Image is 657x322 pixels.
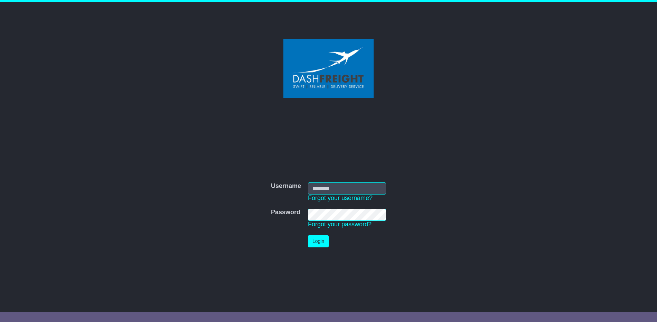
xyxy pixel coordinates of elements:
label: Password [271,209,300,216]
a: Forgot your username? [308,195,373,201]
a: Forgot your password? [308,221,372,228]
label: Username [271,182,301,190]
img: Dash Freight [283,39,374,98]
button: Login [308,235,329,247]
